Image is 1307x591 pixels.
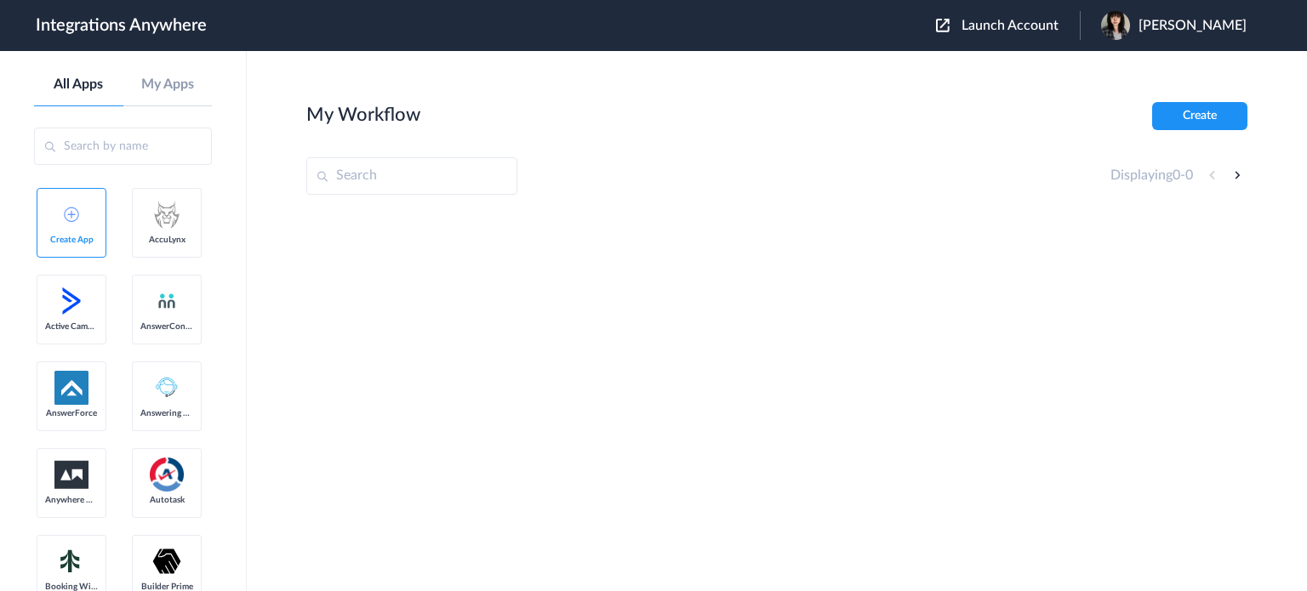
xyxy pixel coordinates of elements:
span: 0 [1173,168,1180,182]
img: launch-acct-icon.svg [936,19,950,32]
span: Active Campaign [45,321,98,332]
button: Create [1152,102,1247,130]
img: answerconnect-logo.svg [157,291,177,311]
span: AccuLynx [140,235,193,245]
span: Autotask [140,495,193,505]
span: Create App [45,235,98,245]
span: Answering Service [140,408,193,418]
img: af-app-logo.svg [54,371,88,405]
h4: Displaying - [1110,168,1193,184]
a: All Apps [34,77,123,93]
a: My Apps [123,77,213,93]
img: acculynx-logo.svg [150,197,184,231]
span: AnswerForce [45,408,98,418]
img: builder-prime-logo.svg [150,544,184,578]
h2: My Workflow [306,104,420,126]
input: Search [306,157,517,195]
button: Launch Account [936,18,1080,34]
span: 0 [1185,168,1193,182]
span: Launch Account [962,19,1059,32]
span: [PERSON_NAME] [1139,18,1247,34]
span: AnswerConnect [140,321,193,332]
img: active-campaign-logo.svg [54,284,88,318]
img: 01e336e8-4af8-4f49-ae6e-77b2ced63912.jpeg [1101,11,1130,40]
span: Anywhere Works [45,495,98,505]
img: autotask.png [150,457,184,492]
img: Answering_service.png [150,371,184,405]
img: add-icon.svg [64,207,79,222]
img: aww.png [54,461,88,489]
h1: Integrations Anywhere [36,15,207,36]
img: Setmore_Logo.svg [54,546,88,577]
input: Search by name [34,128,212,165]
